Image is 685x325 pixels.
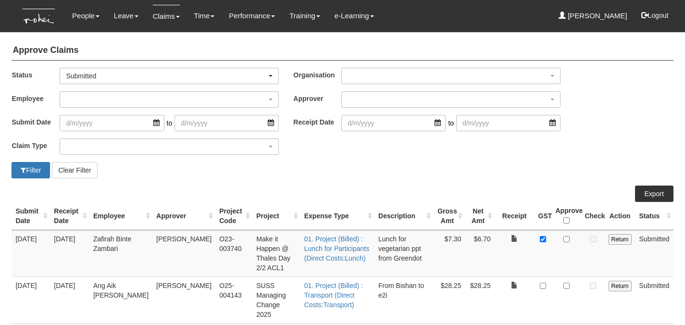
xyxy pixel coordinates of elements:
[645,287,675,315] iframe: chat widget
[229,5,275,27] a: Performance
[495,202,535,230] th: Receipt
[535,202,552,230] th: GST
[50,276,89,323] td: [DATE]
[559,5,627,27] a: [PERSON_NAME]
[174,115,279,131] input: d/m/yyyy
[433,230,465,276] td: $7.30
[89,202,152,230] th: Employee : activate to sort column ascending
[12,202,50,230] th: Submit Date : activate to sort column ascending
[293,115,341,129] label: Receipt Date
[164,115,175,131] span: to
[374,276,433,323] td: From Bishan to e2i
[153,5,180,27] a: Claims
[304,282,363,309] a: 01. Project (Billed) : Transport (Direct Costs:Transport)
[552,202,581,230] th: Approve
[89,230,152,276] td: Zafirah Binte Zambari
[215,202,252,230] th: Project Code : activate to sort column ascending
[335,5,374,27] a: e-Learning
[12,91,60,105] label: Employee
[609,281,632,291] input: Return
[433,202,465,230] th: Gross Amt : activate to sort column ascending
[581,202,605,230] th: Check
[446,115,456,131] span: to
[304,235,369,262] a: 01. Project (Billed) : Lunch for Participants (Direct Costs:Lunch)
[215,276,252,323] td: O25-004143
[215,230,252,276] td: O23-003740
[152,276,215,323] td: [PERSON_NAME]
[89,276,152,323] td: Ang Aik [PERSON_NAME]
[194,5,215,27] a: Time
[12,138,60,152] label: Claim Type
[374,202,433,230] th: Description : activate to sort column ascending
[66,71,267,81] div: Submitted
[12,230,50,276] td: [DATE]
[374,230,433,276] td: Lunch for vegetarian ppt from Greendot
[456,115,560,131] input: d/m/yyyy
[12,162,50,178] button: Filter
[60,115,164,131] input: d/m/yyyy
[635,4,675,27] button: Logout
[465,230,494,276] td: $6.70
[152,230,215,276] td: [PERSON_NAME]
[635,202,673,230] th: Status : activate to sort column ascending
[12,68,60,82] label: Status
[252,276,300,323] td: SUSS Managing Change 2025
[293,91,341,105] label: Approver
[605,202,635,230] th: Action
[465,202,494,230] th: Net Amt : activate to sort column ascending
[465,276,494,323] td: $28.25
[635,230,673,276] td: Submitted
[60,68,279,84] button: Submitted
[341,115,446,131] input: d/m/yyyy
[12,41,673,61] h4: Approve Claims
[252,230,300,276] td: Make it Happen @ Thales Day 2/2 ACL1
[635,186,673,202] a: Export
[152,202,215,230] th: Approver : activate to sort column ascending
[289,5,320,27] a: Training
[12,276,50,323] td: [DATE]
[50,230,89,276] td: [DATE]
[52,162,97,178] button: Clear Filter
[635,276,673,323] td: Submitted
[609,234,632,245] input: Return
[252,202,300,230] th: Project : activate to sort column ascending
[293,68,341,82] label: Organisation
[12,115,60,129] label: Submit Date
[72,5,100,27] a: People
[433,276,465,323] td: $28.25
[50,202,89,230] th: Receipt Date : activate to sort column ascending
[114,5,138,27] a: Leave
[300,202,374,230] th: Expense Type : activate to sort column ascending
